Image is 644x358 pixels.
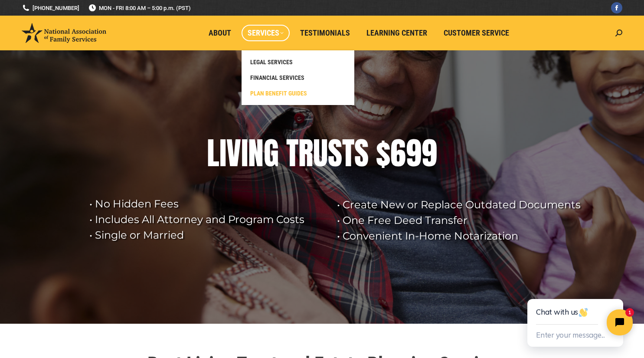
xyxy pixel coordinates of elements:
div: R [298,136,313,171]
a: PLAN BENEFIT GUIDES [246,85,350,101]
img: National Association of Family Services [22,23,106,43]
div: L [207,136,219,171]
a: Testimonials [294,25,356,41]
div: 9 [406,136,422,171]
iframe: Tidio Chat [508,271,644,358]
div: U [313,136,328,171]
div: 6 [390,136,406,171]
a: Learning Center [360,25,433,41]
span: Learning Center [366,28,427,38]
span: MON - FRI 8:00 AM – 5:00 p.m. (PST) [88,4,191,12]
a: About [203,25,237,41]
div: I [219,136,226,171]
a: LEGAL SERVICES [246,54,350,70]
div: V [226,136,241,171]
a: Customer Service [438,25,515,41]
span: LEGAL SERVICES [250,58,293,66]
div: I [241,136,248,171]
div: 9 [422,136,437,171]
span: Customer Service [444,28,509,38]
span: About [209,28,231,38]
div: T [286,136,298,171]
a: [PHONE_NUMBER] [22,4,79,12]
div: S [354,136,369,171]
span: PLAN BENEFIT GUIDES [250,89,307,97]
span: FINANCIAL SERVICES [250,74,304,82]
a: FINANCIAL SERVICES [246,70,350,85]
rs-layer: • No Hidden Fees • Includes All Attorney and Program Costs • Single or Married [89,196,326,243]
div: N [248,136,264,171]
div: T [342,136,354,171]
span: Testimonials [300,28,350,38]
rs-layer: • Create New or Replace Outdated Documents • One Free Deed Transfer • Convenient In-Home Notariza... [337,197,588,244]
span: Services [248,28,284,38]
a: Facebook page opens in new window [611,2,622,13]
div: S [328,136,342,171]
div: G [264,136,279,171]
div: $ [376,136,390,171]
